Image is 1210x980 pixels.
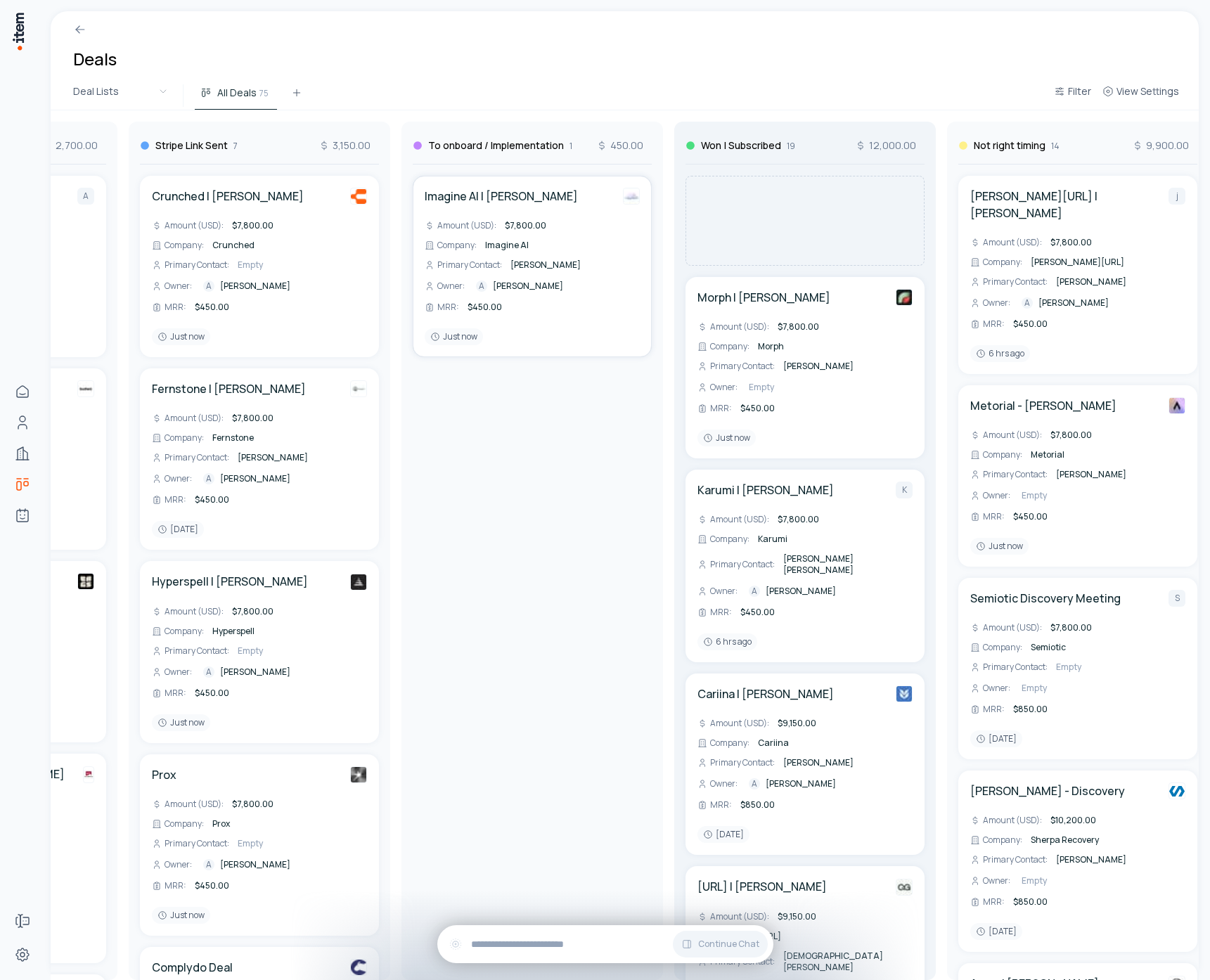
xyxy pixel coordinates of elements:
span: [PERSON_NAME] [1056,468,1126,480]
div: [PERSON_NAME] - DiscoverySherpa RecoveryAmount (USD):$10,200.00Company:Sherpa RecoveryPrimary Con... [958,771,1197,952]
span: Company : [165,432,204,444]
span: MRR : [983,704,1005,715]
span: 450.00 [596,138,643,153]
a: Forms [8,907,37,935]
a: Semiotic Discovery Meeting [970,590,1121,607]
span: Owner : [165,666,192,678]
span: All Deals [217,86,257,100]
span: [URL] [758,930,781,942]
div: $7,800.00 [229,411,276,425]
span: Company : [165,240,204,251]
span: $9,150.00 [778,717,816,729]
span: Amount (USD) : [710,321,769,333]
span: Metorial [1031,449,1064,460]
span: Primary Contact : [165,452,229,463]
div: j [1169,188,1185,205]
span: Empty [238,645,263,657]
div: $7,800.00 [775,512,822,527]
span: Morph [758,340,784,352]
span: Karumi [758,533,787,545]
div: $450.00 [1010,510,1050,524]
div: S [1169,590,1185,607]
div: $450.00 [192,686,232,700]
div: Just now [152,714,210,731]
h4: Cariina | [PERSON_NAME] [697,685,834,702]
span: $850.00 [1013,703,1048,715]
span: Fernstone [212,432,254,444]
div: Not right timing149,900.00 [958,122,1197,165]
button: View Settings [1097,83,1185,108]
div: [DATE] [152,521,204,538]
span: Cariina [758,737,789,749]
span: Company : [983,257,1022,268]
span: Owner : [710,778,738,789]
span: [PERSON_NAME] [220,859,290,870]
span: $450.00 [195,687,229,699]
a: Complydo Deal [152,959,233,976]
span: Amount (USD) : [710,718,769,729]
img: Cariina [896,685,913,702]
span: Primary Contact : [710,559,775,570]
span: Imagine AI [485,239,529,251]
h4: Crunched | [PERSON_NAME] [152,188,304,205]
span: Filter [1068,84,1091,98]
span: Primary Contact : [983,276,1048,288]
img: The NYBB Group [83,766,94,783]
div: [DATE] [697,826,749,843]
span: Company : [710,737,749,749]
span: Hyperspell [212,625,255,637]
div: Morph | [PERSON_NAME]MorphAmount (USD):$7,800.00Company:MorphPrimary Contact:[PERSON_NAME]Owner:E... [686,277,925,458]
div: Just now [152,328,210,345]
span: Owner : [983,875,1010,886]
span: [PERSON_NAME] [783,756,854,768]
a: Contacts [8,408,37,437]
div: [DATE] [970,923,1022,940]
span: Primary Contact : [437,259,502,271]
div: Semiotic Discovery MeetingSAmount (USD):$7,800.00Company:SemioticPrimary Contact:EmptyOwner:Empty... [958,578,1197,759]
a: Hyperspell | [PERSON_NAME] [152,573,308,590]
span: 7 [233,141,238,152]
span: Primary Contact : [983,854,1048,865]
div: $850.00 [1010,895,1050,909]
h4: Karumi | [PERSON_NAME] [697,482,834,498]
div: $450.00 [465,300,505,314]
img: Kudwa [77,380,94,397]
div: $450.00 [738,401,778,415]
h3: Not right timing [974,138,1045,153]
span: Owner : [437,281,465,292]
div: $450.00 [192,300,232,314]
img: Prox [350,766,367,783]
span: 14 [1051,141,1060,152]
div: Metorial - [PERSON_NAME]MetorialAmount (USD):$7,800.00Company:MetorialPrimary Contact:[PERSON_NAM... [958,385,1197,567]
span: 3,150.00 [318,138,371,153]
span: MRR : [165,494,186,505]
div: A [203,281,214,292]
span: $850.00 [1013,896,1048,908]
a: Agents [8,501,37,529]
span: Company : [165,818,204,830]
div: $7,800.00 [229,219,276,233]
span: Owner : [165,473,192,484]
span: Empty [1022,682,1047,694]
span: [PERSON_NAME] [PERSON_NAME] [783,553,854,576]
div: Just now [425,328,483,345]
span: MRR : [437,302,459,313]
span: Owner : [983,297,1010,309]
a: [URL] | [PERSON_NAME] [697,878,827,895]
div: 6 hrs ago [697,633,757,650]
img: Morph [896,289,913,306]
div: ProxProxAmount (USD):$7,800.00Company:ProxPrimary Contact:EmptyOwner:A[PERSON_NAME]MRR:$450.00Jus... [140,754,379,936]
span: MRR : [983,318,1005,330]
div: $7,800.00 [775,320,822,334]
div: [DATE] [970,730,1022,747]
div: $850.00 [738,798,778,812]
h4: [PERSON_NAME][URL] | [PERSON_NAME] [970,188,1156,221]
span: Owner : [983,490,1010,501]
span: 1 [569,141,572,152]
a: [PERSON_NAME] - Discovery [970,782,1125,799]
span: Amount (USD) : [437,220,496,231]
h3: Stripe Link Sent [155,138,228,153]
div: A [77,188,94,205]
